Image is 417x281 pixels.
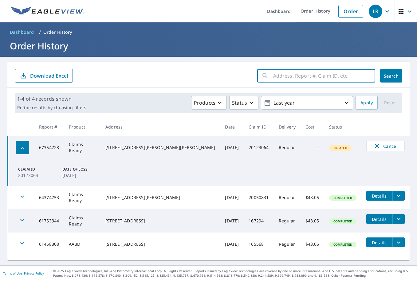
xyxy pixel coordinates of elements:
[301,136,324,159] td: -
[18,172,55,179] p: 20123064
[34,118,64,136] th: Report #
[274,136,301,159] td: Regular
[3,271,22,275] a: Terms of Use
[274,186,301,209] td: Regular
[7,40,410,52] h1: Order History
[301,118,324,136] th: Cost
[18,167,55,172] p: Claim ID
[39,29,41,36] li: /
[220,186,244,209] td: [DATE]
[369,5,382,18] div: LR
[301,233,324,256] td: $43.05
[273,67,375,84] input: Address, Report #, Claim ID, etc.
[370,193,388,199] span: Details
[64,233,100,256] td: AA3D
[244,186,273,209] td: 20050831
[34,186,64,209] td: 64374753
[370,216,388,222] span: Details
[34,233,64,256] td: 61458308
[261,96,353,110] button: Last year
[366,141,405,151] button: Cancel
[3,271,44,275] p: |
[7,27,410,37] nav: breadcrumb
[330,242,356,247] span: Completed
[330,146,351,150] span: Created
[392,237,405,247] button: filesDropdownBtn-61458308
[330,196,356,200] span: Completed
[392,191,405,201] button: filesDropdownBtn-64374753
[366,214,392,224] button: detailsBtn-61753344
[244,209,273,233] td: 167294
[244,118,273,136] th: Claim ID
[105,194,215,201] div: [STREET_ADDRESS][PERSON_NAME]
[232,99,247,106] p: Status
[64,186,100,209] td: Claims Ready
[274,209,301,233] td: Regular
[301,209,324,233] td: $43.05
[338,5,363,18] a: Order
[385,73,397,79] span: Search
[100,118,220,136] th: Address
[194,99,215,106] p: Products
[271,98,343,108] p: Last year
[34,136,64,159] td: 67354728
[373,142,398,150] span: Cancel
[105,241,215,247] div: [STREET_ADDRESS]
[64,136,100,159] td: Claims Ready
[191,96,227,110] button: Products
[105,144,215,151] div: [STREET_ADDRESS][PERSON_NAME][PERSON_NAME]
[324,118,361,136] th: Status
[43,29,72,35] p: Order History
[220,118,244,136] th: Date
[64,209,100,233] td: Claims Ready
[380,69,402,83] button: Search
[62,172,99,179] p: [DATE]
[17,105,86,110] p: Refine results by choosing filters
[64,118,100,136] th: Product
[244,136,273,159] td: 20123064
[11,7,84,16] img: EV Logo
[17,95,86,102] p: 1-4 of 4 records shown
[24,271,44,275] a: Privacy Policy
[301,186,324,209] td: $43.05
[356,96,378,110] button: Apply
[229,96,258,110] button: Status
[220,136,244,159] td: [DATE]
[220,233,244,256] td: [DATE]
[7,27,37,37] a: Dashboard
[244,233,273,256] td: 165568
[274,118,301,136] th: Delivery
[10,29,34,35] span: Dashboard
[274,233,301,256] td: Regular
[15,69,73,83] button: Download Excel
[220,209,244,233] td: [DATE]
[30,72,68,79] p: Download Excel
[62,167,99,172] p: Date of Loss
[360,99,373,107] span: Apply
[392,214,405,224] button: filesDropdownBtn-61753344
[53,269,414,278] p: © 2025 Eagle View Technologies, Inc. and Pictometry International Corp. All Rights Reserved. Repo...
[366,237,392,247] button: detailsBtn-61458308
[105,218,215,224] div: [STREET_ADDRESS]
[330,219,356,223] span: Completed
[370,240,388,245] span: Details
[34,209,64,233] td: 61753344
[366,191,392,201] button: detailsBtn-64374753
